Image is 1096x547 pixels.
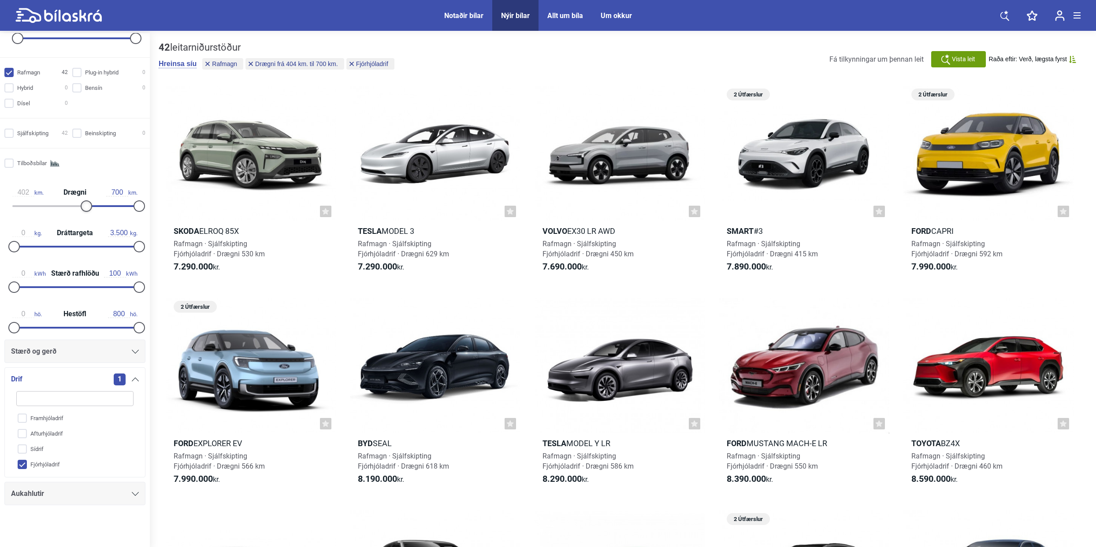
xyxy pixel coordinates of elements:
[911,473,951,484] b: 8.590.000
[174,452,265,470] span: Rafmagn · Sjálfskipting Fjórhjóladrif · Drægni 566 km
[166,226,336,236] h2: Elroq 85x
[916,89,950,100] span: 2 Útfærslur
[911,240,1003,258] span: Rafmagn · Sjálfskipting Fjórhjóladrif · Drægni 592 km
[166,438,336,448] h2: Explorer EV
[61,189,89,196] span: Drægni
[55,229,95,237] span: Dráttargeta
[159,42,170,53] b: 42
[727,439,747,448] b: Ford
[911,262,958,272] span: kr.
[911,474,958,484] span: kr.
[65,83,68,92] span: 0
[911,439,941,448] b: Toyota
[535,226,705,236] h2: EX30 LR AWD
[202,58,243,70] button: Rafmagn
[829,55,924,63] span: Fá tilkynningar um þennan leit
[542,452,634,470] span: Rafmagn · Sjálfskipting Fjórhjóladrif · Drægni 586 km
[174,261,213,272] b: 7.290.000
[174,240,265,258] span: Rafmagn · Sjálfskipting Fjórhjóladrif · Drægni 530 km
[358,452,449,470] span: Rafmagn · Sjálfskipting Fjórhjóladrif · Drægni 618 km
[911,226,931,236] b: Ford
[719,226,889,236] h2: #3
[85,129,116,138] span: Beinskipting
[12,310,42,318] span: hö.
[159,59,197,68] button: Hreinsa síu
[62,129,68,138] span: 42
[501,11,530,20] a: Nýir bílar
[174,439,193,448] b: Ford
[61,310,89,318] span: Hestöfl
[727,240,818,258] span: Rafmagn · Sjálfskipting Fjórhjóladrif · Drægni 415 km
[11,373,22,385] span: Drif
[542,473,582,484] b: 8.290.000
[350,85,520,280] a: TeslaModel 3Rafmagn · SjálfskiptingFjórhjóladrif · Drægni 629 km7.290.000kr.
[12,188,44,196] span: km.
[727,474,773,484] span: kr.
[542,240,634,258] span: Rafmagn · Sjálfskipting Fjórhjóladrif · Drægni 450 km
[542,226,567,236] b: Volvo
[142,129,145,138] span: 0
[952,55,975,64] span: Vista leit
[601,11,632,20] a: Um okkur
[104,270,137,277] span: kWh
[535,298,705,492] a: TeslaModel Y LRRafmagn · SjálfskiptingFjórhjóladrif · Drægni 586 km8.290.000kr.
[106,188,137,196] span: km.
[17,159,47,168] span: Tilboðsbílar
[358,240,449,258] span: Rafmagn · Sjálfskipting Fjórhjóladrif · Drægni 629 km
[903,226,1074,236] h2: Capri
[989,55,1067,63] span: Raða eftir: Verð, lægsta fyrst
[727,452,818,470] span: Rafmagn · Sjálfskipting Fjórhjóladrif · Drægni 550 km
[1055,10,1065,21] img: user-login.svg
[49,270,101,277] span: Stærð rafhlöðu
[444,11,483,20] a: Notaðir bílar
[535,438,705,448] h2: Model Y LR
[358,261,397,272] b: 7.290.000
[174,474,220,484] span: kr.
[85,68,119,77] span: Plug-in hybrid
[727,473,766,484] b: 8.390.000
[166,298,336,492] a: 2 ÚtfærslurFordExplorer EVRafmagn · SjálfskiptingFjórhjóladrif · Drægni 566 km7.990.000kr.
[212,61,237,67] span: Rafmagn
[17,129,48,138] span: Sjálfskipting
[12,270,46,277] span: kWh
[911,261,951,272] b: 7.990.000
[12,229,42,237] span: kg.
[255,61,338,67] span: Drægni frá 404 km. til 700 km.
[903,438,1074,448] h2: bZ4X
[358,262,404,272] span: kr.
[542,261,582,272] b: 7.690.000
[719,438,889,448] h2: Mustang Mach-E LR
[911,452,1003,470] span: Rafmagn · Sjálfskipting Fjórhjóladrif · Drægni 460 km
[989,55,1076,63] button: Raða eftir: Verð, lægsta fyrst
[142,83,145,92] span: 0
[350,438,520,448] h2: Seal
[350,226,520,236] h2: Model 3
[542,262,589,272] span: kr.
[731,89,765,100] span: 2 Útfærslur
[356,61,388,67] span: Fjórhjóladrif
[17,68,40,77] span: Rafmagn
[346,58,394,70] button: Fjórhjóladrif
[903,85,1074,280] a: 2 ÚtfærslurFordCapriRafmagn · SjálfskiptingFjórhjóladrif · Drægni 592 km7.990.000kr.
[358,473,397,484] b: 8.190.000
[358,439,373,448] b: BYD
[11,488,44,500] span: Aukahlutir
[174,473,213,484] b: 7.990.000
[108,310,137,318] span: hö.
[17,99,30,108] span: Dísel
[731,513,765,525] span: 2 Útfærslur
[903,298,1074,492] a: ToyotabZ4XRafmagn · SjálfskiptingFjórhjóladrif · Drægni 460 km8.590.000kr.
[727,226,754,236] b: Smart
[174,226,199,236] b: Skoda
[142,68,145,77] span: 0
[108,229,137,237] span: kg.
[166,85,336,280] a: SkodaElroq 85xRafmagn · SjálfskiptingFjórhjóladrif · Drægni 530 km7.290.000kr.
[535,85,705,280] a: VolvoEX30 LR AWDRafmagn · SjálfskiptingFjórhjóladrif · Drægni 450 km7.690.000kr.
[358,226,382,236] b: Tesla
[727,261,766,272] b: 7.890.000
[245,58,344,70] button: Drægni frá 404 km. til 700 km.
[11,345,56,358] span: Stærð og gerð
[17,83,33,92] span: Hybrid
